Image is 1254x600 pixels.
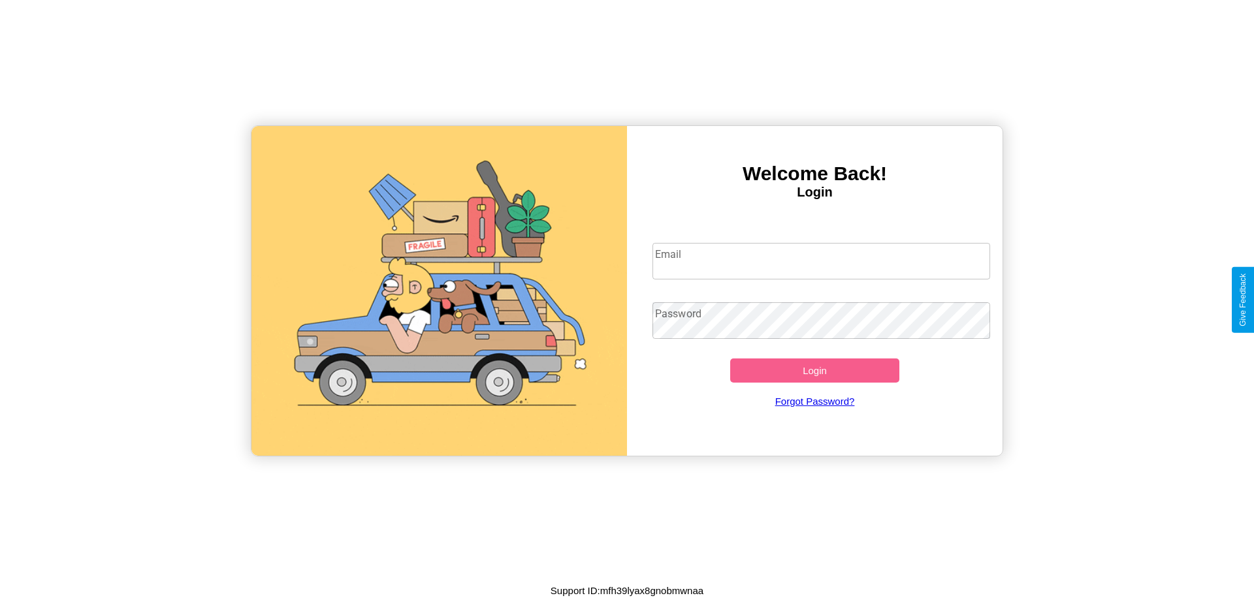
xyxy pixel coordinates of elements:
[251,126,627,456] img: gif
[646,383,984,420] a: Forgot Password?
[551,582,703,599] p: Support ID: mfh39lyax8gnobmwnaa
[730,358,899,383] button: Login
[627,163,1003,185] h3: Welcome Back!
[627,185,1003,200] h4: Login
[1238,274,1247,326] div: Give Feedback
